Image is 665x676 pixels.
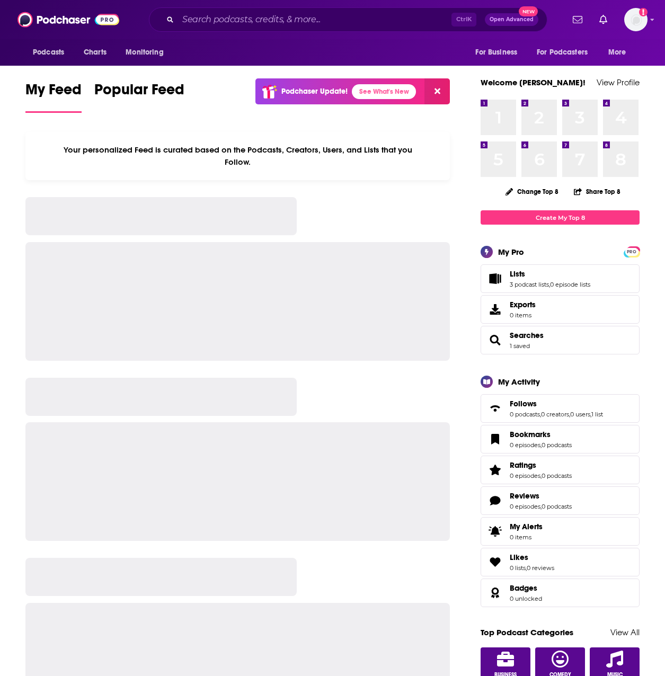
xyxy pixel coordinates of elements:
span: New [519,6,538,16]
span: Exports [510,300,536,309]
span: Reviews [510,491,539,501]
button: open menu [468,42,530,63]
a: Welcome [PERSON_NAME]! [481,77,586,87]
a: 0 users [570,411,590,418]
span: , [590,411,591,418]
a: 0 podcasts [510,411,540,418]
a: 0 reviews [527,564,554,572]
a: Top Podcast Categories [481,627,573,637]
a: Follows [510,399,603,408]
span: Badges [510,583,537,593]
span: My Alerts [484,524,506,539]
button: open menu [601,42,640,63]
span: , [540,472,542,479]
button: Change Top 8 [499,185,565,198]
span: , [569,411,570,418]
a: My Feed [25,81,82,113]
span: My Alerts [510,522,543,531]
a: Exports [481,295,640,324]
a: Badges [484,585,506,600]
a: Searches [484,333,506,348]
a: 0 episodes [510,472,540,479]
span: Popular Feed [94,81,184,105]
span: Charts [84,45,107,60]
a: 0 lists [510,564,526,572]
a: Reviews [510,491,572,501]
span: 0 items [510,533,543,541]
span: Open Advanced [490,17,534,22]
span: 0 items [510,312,536,319]
button: Show profile menu [624,8,648,31]
span: Follows [510,399,537,408]
a: Popular Feed [94,81,184,113]
span: Exports [484,302,506,317]
span: For Business [475,45,517,60]
a: Reviews [484,493,506,508]
button: open menu [530,42,603,63]
a: 3 podcast lists [510,281,549,288]
input: Search podcasts, credits, & more... [178,11,451,28]
a: Likes [510,553,554,562]
a: 0 creators [541,411,569,418]
span: More [608,45,626,60]
div: My Activity [498,377,540,387]
a: My Alerts [481,517,640,546]
a: 0 podcasts [542,503,572,510]
span: Badges [481,579,640,607]
a: Create My Top 8 [481,210,640,225]
a: See What's New [352,84,416,99]
div: Search podcasts, credits, & more... [149,7,547,32]
a: Show notifications dropdown [569,11,587,29]
span: Bookmarks [481,425,640,453]
span: Monitoring [126,45,163,60]
a: Likes [484,555,506,570]
span: Ratings [510,460,536,470]
a: Lists [510,269,590,279]
a: 1 list [591,411,603,418]
button: Open AdvancedNew [485,13,538,26]
a: Follows [484,401,506,416]
a: Charts [77,42,113,63]
a: 0 episodes [510,503,540,510]
a: 0 episodes [510,441,540,449]
span: Ratings [481,456,640,484]
span: , [540,503,542,510]
span: My Feed [25,81,82,105]
a: Bookmarks [510,430,572,439]
button: Share Top 8 [573,181,621,202]
button: open menu [25,42,78,63]
a: 1 saved [510,342,530,350]
div: Your personalized Feed is curated based on the Podcasts, Creators, Users, and Lists that you Follow. [25,132,450,180]
a: 0 episode lists [550,281,590,288]
span: Lists [481,264,640,293]
a: Bookmarks [484,432,506,447]
a: Ratings [484,462,506,477]
a: 0 unlocked [510,595,542,602]
span: , [549,281,550,288]
span: Searches [481,326,640,354]
a: 0 podcasts [542,472,572,479]
span: Podcasts [33,45,64,60]
span: Follows [481,394,640,423]
svg: Add a profile image [639,8,648,16]
button: open menu [118,42,177,63]
span: Reviews [481,486,640,515]
div: My Pro [498,247,524,257]
span: Ctrl K [451,13,476,26]
a: Searches [510,331,544,340]
span: Likes [481,548,640,576]
a: Show notifications dropdown [595,11,611,29]
span: For Podcasters [537,45,588,60]
a: Lists [484,271,506,286]
span: Bookmarks [510,430,551,439]
span: Likes [510,553,528,562]
a: PRO [625,247,638,255]
img: Podchaser - Follow, Share and Rate Podcasts [17,10,119,30]
a: Badges [510,583,542,593]
span: , [526,564,527,572]
a: 0 podcasts [542,441,572,449]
